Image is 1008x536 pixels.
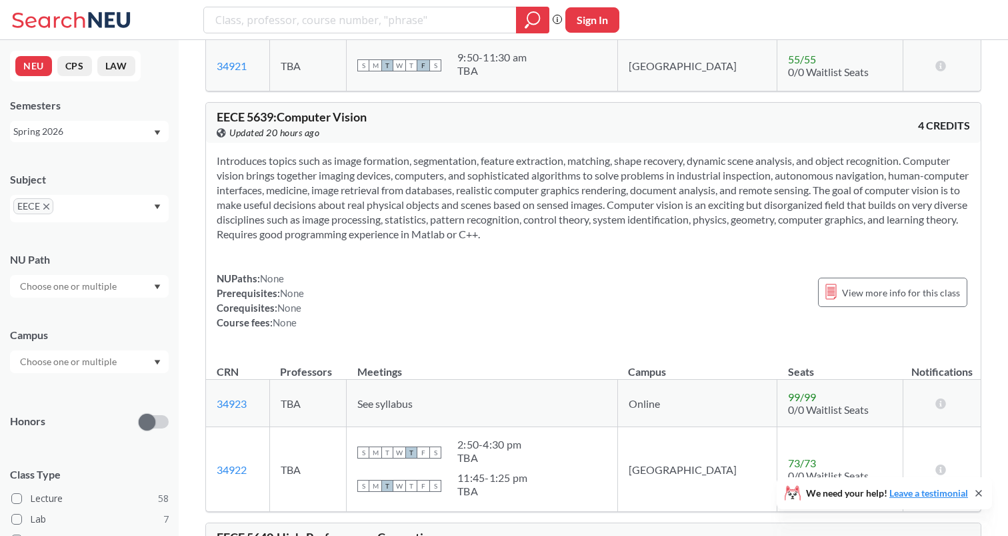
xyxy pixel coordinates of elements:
th: Meetings [347,351,618,380]
svg: X to remove pill [43,204,49,210]
svg: magnifying glass [525,11,541,29]
span: S [429,59,441,71]
span: 0/0 Waitlist Seats [788,65,869,78]
td: [GEOGRAPHIC_DATA] [617,40,777,91]
th: Professors [269,351,346,380]
section: Introduces topics such as image formation, segmentation, feature extraction, matching, shape reco... [217,154,970,242]
div: Campus [10,328,169,342]
span: T [405,447,417,459]
label: Lecture [11,490,169,507]
a: Leave a testimonial [889,487,968,499]
td: [GEOGRAPHIC_DATA] [617,427,777,512]
span: 0/0 Waitlist Seats [788,403,869,416]
svg: Dropdown arrow [154,284,161,290]
span: EECE 5639 : Computer Vision [217,109,367,124]
span: T [381,447,393,459]
span: None [277,302,301,314]
input: Choose one or multiple [13,354,125,370]
div: NUPaths: Prerequisites: Corequisites: Course fees: [217,271,304,330]
span: T [381,59,393,71]
span: 58 [158,491,169,506]
span: Updated 20 hours ago [229,125,319,140]
span: S [357,447,369,459]
div: Subject [10,172,169,187]
td: TBA [269,40,346,91]
a: 34923 [217,397,247,410]
a: 34922 [217,463,247,476]
span: 7 [163,512,169,527]
span: None [260,272,284,284]
button: CPS [57,56,92,76]
div: TBA [457,485,527,498]
span: M [369,480,381,492]
div: Dropdown arrow [10,350,169,373]
span: W [393,480,405,492]
span: None [280,287,304,299]
span: T [381,480,393,492]
span: 73 / 73 [788,457,816,469]
div: TBA [457,64,527,77]
span: F [417,59,429,71]
div: Spring 2026 [13,124,153,139]
button: Sign In [565,7,619,33]
div: Semesters [10,98,169,113]
th: Notifications [903,351,981,380]
span: S [357,480,369,492]
span: F [417,447,429,459]
td: TBA [269,380,346,427]
span: None [273,316,297,328]
div: TBA [457,451,521,465]
p: Honors [10,414,45,429]
span: W [393,447,405,459]
div: 2:50 - 4:30 pm [457,438,521,451]
span: 0/0 Waitlist Seats [788,469,869,482]
span: F [417,480,429,492]
th: Seats [777,351,903,380]
a: 34921 [217,59,247,72]
span: 55 / 55 [788,53,816,65]
span: EECEX to remove pill [13,198,53,214]
input: Class, professor, course number, "phrase" [214,9,507,31]
span: S [429,447,441,459]
button: LAW [97,56,135,76]
div: Dropdown arrow [10,275,169,298]
svg: Dropdown arrow [154,204,161,210]
svg: Dropdown arrow [154,360,161,365]
td: TBA [269,427,346,512]
div: magnifying glass [516,7,549,33]
span: M [369,447,381,459]
div: Spring 2026Dropdown arrow [10,121,169,142]
span: See syllabus [357,397,413,410]
span: We need your help! [806,489,968,498]
span: S [429,480,441,492]
th: Campus [617,351,777,380]
div: 9:50 - 11:30 am [457,51,527,64]
td: Online [617,380,777,427]
span: 4 CREDITS [918,118,970,133]
label: Lab [11,511,169,528]
span: W [393,59,405,71]
button: NEU [15,56,52,76]
div: EECEX to remove pillDropdown arrow [10,195,169,222]
span: T [405,480,417,492]
svg: Dropdown arrow [154,130,161,136]
input: Choose one or multiple [13,278,125,294]
span: Class Type [10,467,169,482]
span: View more info for this class [842,284,960,301]
span: T [405,59,417,71]
div: NU Path [10,252,169,267]
div: 11:45 - 1:25 pm [457,471,527,485]
div: CRN [217,364,239,379]
span: S [357,59,369,71]
span: M [369,59,381,71]
span: 99 / 99 [788,390,816,403]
